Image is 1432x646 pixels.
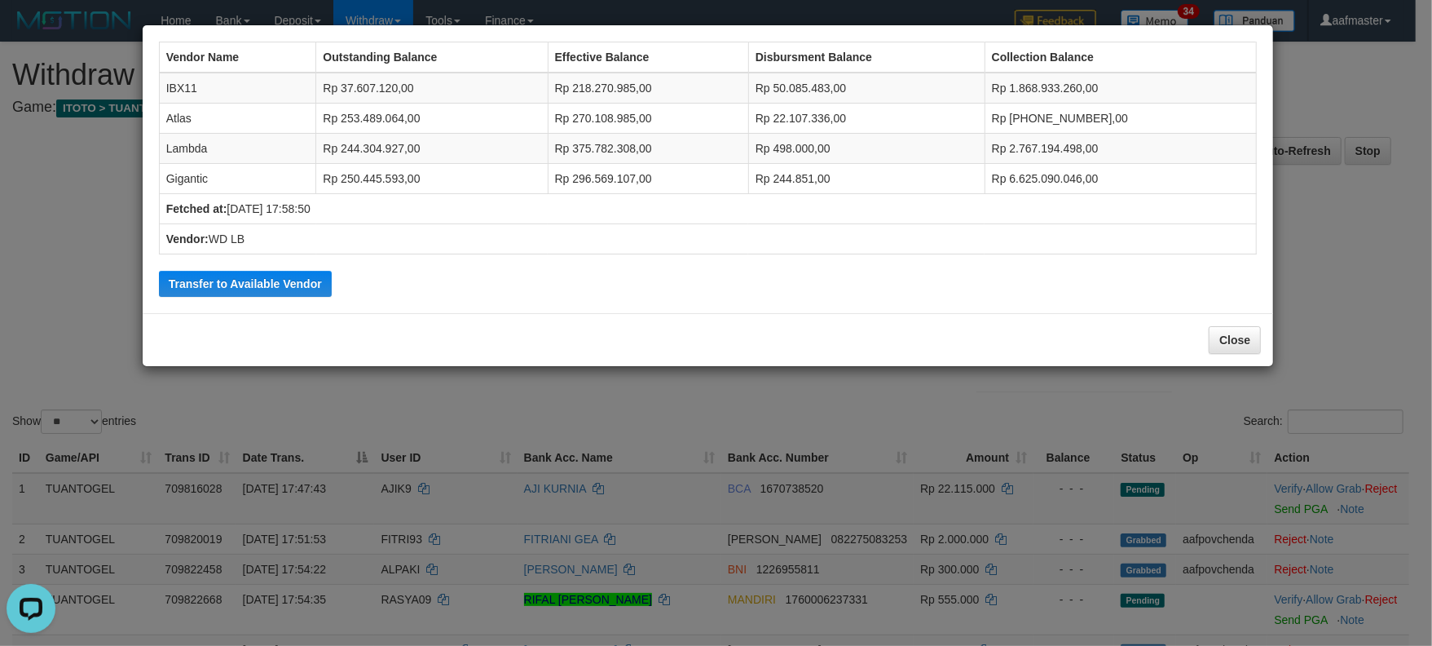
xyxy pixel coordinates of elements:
[159,194,1257,224] td: [DATE] 17:58:50
[159,164,316,194] td: Gigantic
[159,224,1257,254] td: WD LB
[316,134,548,164] td: Rp 244.304.927,00
[985,134,1257,164] td: Rp 2.767.194.498,00
[748,104,985,134] td: Rp 22.107.336,00
[748,73,985,104] td: Rp 50.085.483,00
[548,104,748,134] td: Rp 270.108.985,00
[985,42,1257,73] th: Collection Balance
[316,73,548,104] td: Rp 37.607.120,00
[159,73,316,104] td: IBX11
[748,134,985,164] td: Rp 498.000,00
[7,7,55,55] button: Open LiveChat chat widget
[316,104,548,134] td: Rp 253.489.064,00
[316,164,548,194] td: Rp 250.445.593,00
[316,42,548,73] th: Outstanding Balance
[548,73,748,104] td: Rp 218.270.985,00
[748,164,985,194] td: Rp 244.851,00
[166,232,209,246] b: Vendor:
[548,42,748,73] th: Effective Balance
[548,134,748,164] td: Rp 375.782.308,00
[1209,326,1261,354] button: Close
[985,164,1257,194] td: Rp 6.625.090.046,00
[985,104,1257,134] td: Rp [PHONE_NUMBER],00
[159,134,316,164] td: Lambda
[166,202,227,215] b: Fetched at:
[748,42,985,73] th: Disbursment Balance
[159,104,316,134] td: Atlas
[159,42,316,73] th: Vendor Name
[159,271,332,297] button: Transfer to Available Vendor
[548,164,748,194] td: Rp 296.569.107,00
[985,73,1257,104] td: Rp 1.868.933.260,00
